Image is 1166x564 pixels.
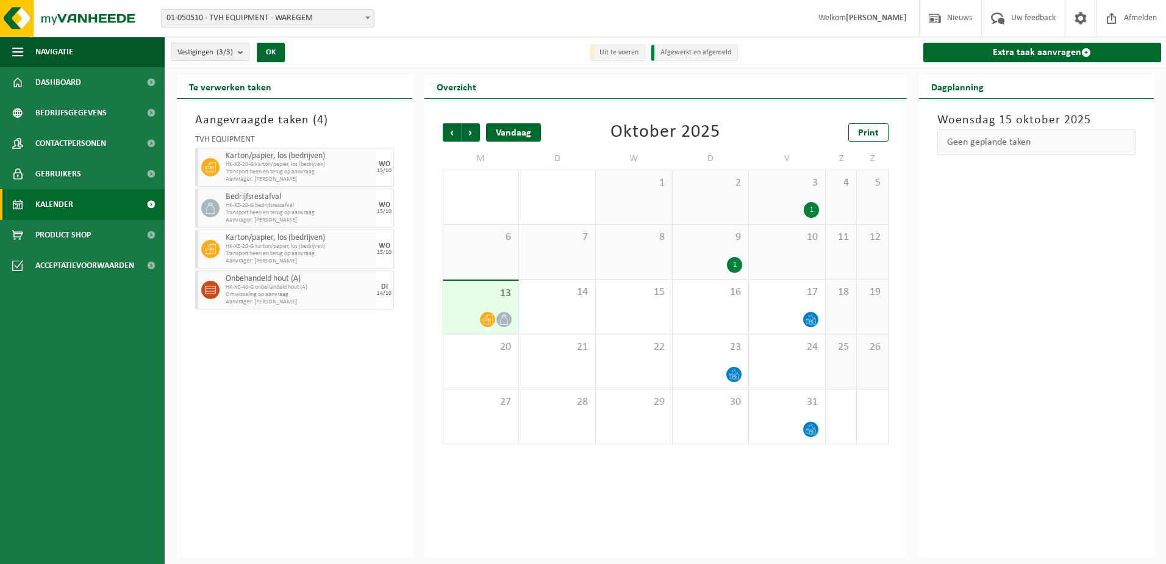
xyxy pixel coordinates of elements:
[679,286,743,299] span: 16
[858,128,879,138] span: Print
[755,286,819,299] span: 17
[679,176,743,190] span: 2
[162,10,374,27] span: 01-050510 - TVH EQUIPMENT - WAREGEM
[449,287,513,300] span: 13
[863,286,881,299] span: 19
[226,250,373,258] span: Transport heen en terug op aanvraag
[602,176,666,190] span: 1
[449,396,513,409] span: 27
[651,45,738,61] li: Afgewerkt en afgemeld
[35,250,134,281] span: Acceptatievoorwaarden
[749,148,826,170] td: V
[226,284,373,291] span: HK-XC-40-G onbehandeld hout (A)
[804,202,819,218] div: 1
[462,123,480,142] span: Volgende
[226,258,373,265] span: Aanvrager: [PERSON_NAME]
[863,231,881,244] span: 12
[590,45,645,61] li: Uit te voeren
[377,250,392,256] div: 15/10
[226,217,373,224] span: Aanvrager: [PERSON_NAME]
[937,111,1136,129] h3: Woensdag 15 oktober 2025
[602,396,666,409] span: 29
[161,9,374,27] span: 01-050510 - TVH EQUIPMENT - WAREGEM
[832,231,850,244] span: 11
[486,123,541,142] div: Vandaag
[226,209,373,217] span: Transport heen en terug op aanvraag
[679,231,743,244] span: 9
[226,202,373,209] span: HK-XZ-20-G bedrijfsrestafval
[832,286,850,299] span: 18
[226,192,373,202] span: Bedrijfsrestafval
[35,128,106,159] span: Contactpersonen
[602,231,666,244] span: 8
[379,161,390,168] div: WO
[379,201,390,209] div: WO
[596,148,673,170] td: W
[226,243,373,250] span: HK-XZ-20-G karton/papier, los (bedrijven)
[226,161,373,168] span: HK-XZ-20-G karton/papier, los (bedrijven)
[923,43,1162,62] a: Extra taak aanvragen
[35,98,107,128] span: Bedrijfsgegevens
[525,231,589,244] span: 7
[602,286,666,299] span: 15
[381,283,388,291] div: DI
[35,67,81,98] span: Dashboard
[377,168,392,174] div: 15/10
[317,114,324,126] span: 4
[525,396,589,409] span: 28
[226,291,373,298] span: Omwisseling op aanvraag
[937,129,1136,155] div: Geen geplande taken
[35,220,91,250] span: Product Shop
[226,298,373,306] span: Aanvrager: [PERSON_NAME]
[863,341,881,354] span: 26
[519,148,596,170] td: D
[525,286,589,299] span: 14
[177,74,284,98] h2: Te verwerken taken
[35,37,73,67] span: Navigatie
[610,123,720,142] div: Oktober 2025
[379,242,390,250] div: WO
[424,74,488,98] h2: Overzicht
[755,231,819,244] span: 10
[755,176,819,190] span: 3
[727,257,742,273] div: 1
[216,48,233,56] count: (3/3)
[257,43,285,62] button: OK
[226,151,373,161] span: Karton/papier, los (bedrijven)
[846,13,907,23] strong: [PERSON_NAME]
[449,231,513,244] span: 6
[35,189,73,220] span: Kalender
[449,341,513,354] span: 20
[377,209,392,215] div: 15/10
[673,148,749,170] td: D
[226,274,373,284] span: Onbehandeld hout (A)
[177,43,233,62] span: Vestigingen
[919,74,996,98] h2: Dagplanning
[226,168,373,176] span: Transport heen en terug op aanvraag
[848,123,889,142] a: Print
[195,136,394,148] div: TVH EQUIPMENT
[602,341,666,354] span: 22
[195,111,394,129] h3: Aangevraagde taken ( )
[679,341,743,354] span: 23
[35,159,81,189] span: Gebruikers
[755,396,819,409] span: 31
[679,396,743,409] span: 30
[832,341,850,354] span: 25
[226,176,373,183] span: Aanvrager: [PERSON_NAME]
[857,148,888,170] td: Z
[832,176,850,190] span: 4
[755,341,819,354] span: 24
[826,148,857,170] td: Z
[863,176,881,190] span: 5
[171,43,249,61] button: Vestigingen(3/3)
[377,291,392,297] div: 14/10
[443,123,461,142] span: Vorige
[443,148,520,170] td: M
[226,233,373,243] span: Karton/papier, los (bedrijven)
[525,341,589,354] span: 21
